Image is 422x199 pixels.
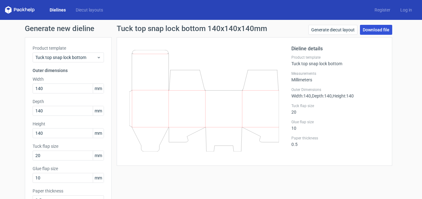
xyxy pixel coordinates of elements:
[33,121,104,127] label: Height
[291,136,384,141] label: Paper thickness
[93,173,104,183] span: mm
[33,45,104,51] label: Product template
[291,71,384,76] label: Measurements
[33,76,104,82] label: Width
[291,103,384,108] label: Tuck flap size
[395,7,417,13] a: Log in
[291,120,384,124] label: Glue flap size
[33,67,104,74] h3: Outer dimensions
[370,7,395,13] a: Register
[291,55,384,60] label: Product template
[93,106,104,115] span: mm
[71,7,108,13] a: Diecut layouts
[33,98,104,105] label: Depth
[93,129,104,138] span: mm
[117,25,267,32] h1: Tuck top snap lock bottom 140x140x140mm
[25,25,397,32] h1: Generate new dieline
[45,7,71,13] a: Dielines
[93,151,104,160] span: mm
[291,45,384,52] h2: Dieline details
[360,25,392,35] a: Download file
[291,55,384,66] div: Tuck top snap lock bottom
[291,103,384,115] div: 20
[332,93,354,98] span: , Height : 140
[291,71,384,82] div: Millimeters
[291,120,384,131] div: 10
[291,136,384,147] div: 0.5
[93,84,104,93] span: mm
[291,93,311,98] span: Width : 140
[33,188,104,194] label: Paper thickness
[35,54,97,61] span: Tuck top snap lock bottom
[33,143,104,149] label: Tuck flap size
[291,87,384,92] label: Outer Dimensions
[308,25,357,35] a: Generate diecut layout
[33,165,104,172] label: Glue flap size
[311,93,332,98] span: , Depth : 140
